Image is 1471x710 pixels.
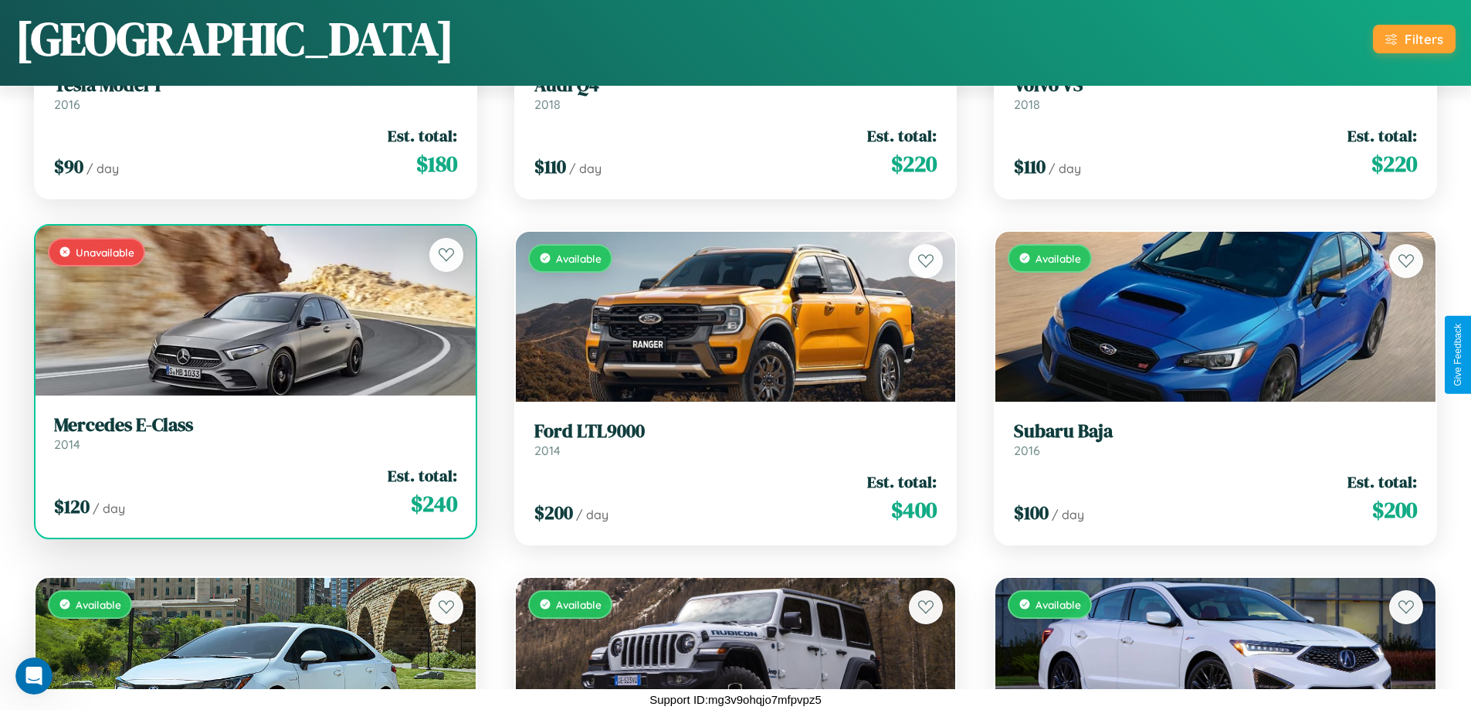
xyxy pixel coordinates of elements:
[1014,74,1417,112] a: Volvo VS2018
[1035,598,1081,611] span: Available
[1014,74,1417,97] h3: Volvo VS
[1014,420,1417,458] a: Subaru Baja2016
[1373,25,1456,53] button: Filters
[388,124,457,147] span: Est. total:
[534,97,561,112] span: 2018
[54,154,83,179] span: $ 90
[388,464,457,487] span: Est. total:
[54,437,80,452] span: 2014
[1452,324,1463,386] div: Give Feedback
[54,97,80,112] span: 2016
[534,74,937,97] h3: Audi Q4
[54,414,457,452] a: Mercedes E-Class2014
[1014,500,1049,525] span: $ 100
[1035,252,1081,265] span: Available
[76,246,134,259] span: Unavailable
[1347,124,1417,147] span: Est. total:
[1014,443,1040,458] span: 2016
[891,148,937,179] span: $ 220
[891,494,937,525] span: $ 400
[15,657,53,695] iframe: Intercom live chat
[649,689,822,710] p: Support ID: mg3v9ohqjo7mfpvpz5
[54,494,90,519] span: $ 120
[534,500,573,525] span: $ 200
[1014,154,1046,179] span: $ 110
[86,161,119,176] span: / day
[1052,507,1084,522] span: / day
[1371,148,1417,179] span: $ 220
[534,420,937,443] h3: Ford LTL9000
[569,161,602,176] span: / day
[534,154,566,179] span: $ 110
[534,74,937,112] a: Audi Q42018
[54,74,457,97] h3: Tesla Model Y
[534,443,561,458] span: 2014
[411,488,457,519] span: $ 240
[534,420,937,458] a: Ford LTL90002014
[867,124,937,147] span: Est. total:
[576,507,608,522] span: / day
[1014,97,1040,112] span: 2018
[1049,161,1081,176] span: / day
[93,501,125,516] span: / day
[54,414,457,437] h3: Mercedes E-Class
[1405,31,1443,47] div: Filters
[1014,420,1417,443] h3: Subaru Baja
[867,471,937,493] span: Est. total:
[416,148,457,179] span: $ 180
[1347,471,1417,493] span: Est. total:
[54,74,457,112] a: Tesla Model Y2016
[76,598,121,611] span: Available
[15,7,454,70] h1: [GEOGRAPHIC_DATA]
[1372,494,1417,525] span: $ 200
[556,252,602,265] span: Available
[556,598,602,611] span: Available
